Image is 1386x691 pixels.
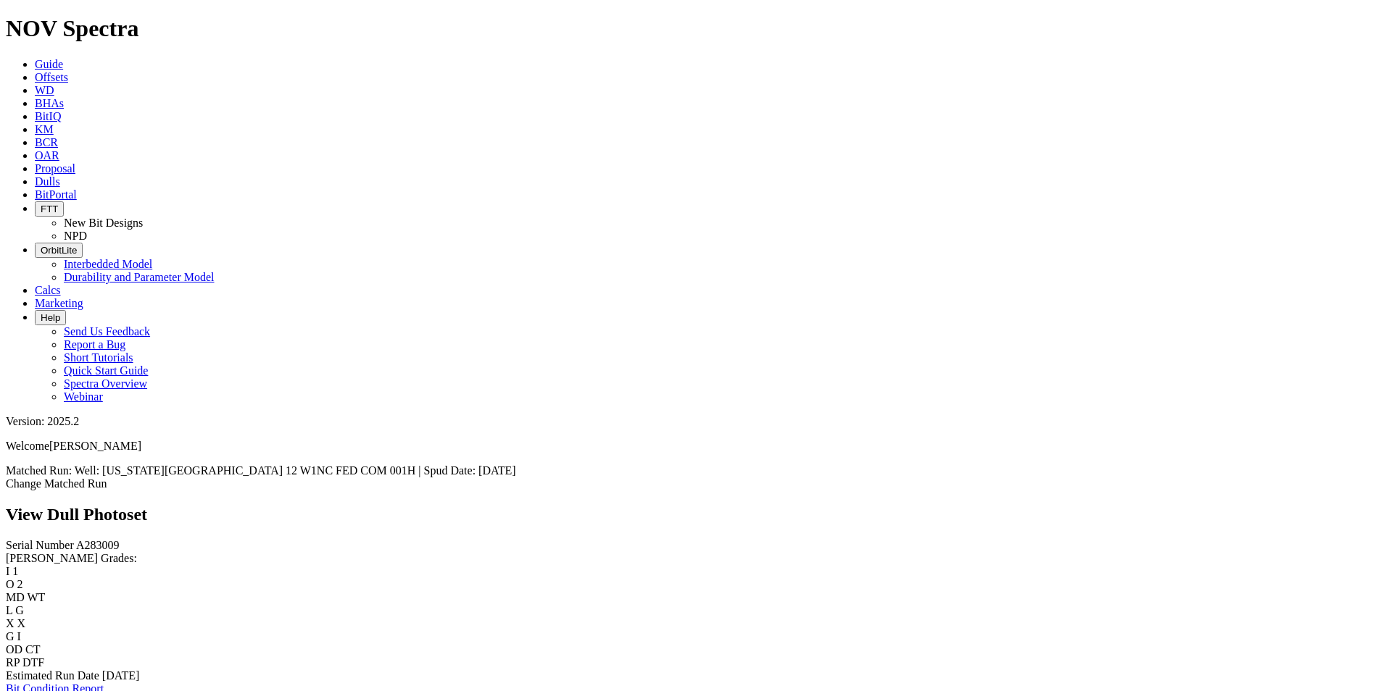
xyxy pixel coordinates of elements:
[17,578,23,590] span: 2
[64,351,133,364] a: Short Tutorials
[64,325,150,338] a: Send Us Feedback
[12,565,18,577] span: 1
[35,110,61,122] a: BitIQ
[6,415,1380,428] div: Version: 2025.2
[41,312,60,323] span: Help
[35,310,66,325] button: Help
[35,243,83,258] button: OrbitLite
[6,440,1380,453] p: Welcome
[49,440,141,452] span: [PERSON_NAME]
[6,617,14,629] label: X
[6,552,1380,565] div: [PERSON_NAME] Grades:
[35,175,60,188] a: Dulls
[35,201,64,217] button: FTT
[6,477,107,490] a: Change Matched Run
[35,297,83,309] a: Marketing
[64,364,148,377] a: Quick Start Guide
[6,505,1380,524] h2: View Dull Photoset
[6,464,72,477] span: Matched Run:
[35,97,64,109] a: BHAs
[64,390,103,403] a: Webinar
[6,15,1380,42] h1: NOV Spectra
[28,591,46,603] span: WT
[15,604,24,616] span: G
[35,58,63,70] a: Guide
[35,84,54,96] a: WD
[64,258,152,270] a: Interbedded Model
[25,643,40,656] span: CT
[6,630,14,642] label: G
[35,123,54,135] a: KM
[76,539,120,551] span: A283009
[41,204,58,214] span: FTT
[35,149,59,162] a: OAR
[6,669,99,682] label: Estimated Run Date
[64,338,125,351] a: Report a Bug
[35,162,75,175] a: Proposal
[64,217,143,229] a: New Bit Designs
[64,377,147,390] a: Spectra Overview
[22,656,44,669] span: DTF
[102,669,140,682] span: [DATE]
[6,591,25,603] label: MD
[6,604,12,616] label: L
[6,578,14,590] label: O
[35,71,68,83] a: Offsets
[75,464,516,477] span: Well: [US_STATE][GEOGRAPHIC_DATA] 12 W1NC FED COM 001H | Spud Date: [DATE]
[6,656,20,669] label: RP
[6,539,74,551] label: Serial Number
[35,136,58,148] a: BCR
[64,230,87,242] a: NPD
[41,245,77,256] span: OrbitLite
[17,617,26,629] span: X
[35,284,61,296] a: Calcs
[6,565,9,577] label: I
[6,643,22,656] label: OD
[17,630,21,642] span: I
[64,271,215,283] a: Durability and Parameter Model
[35,188,77,201] a: BitPortal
